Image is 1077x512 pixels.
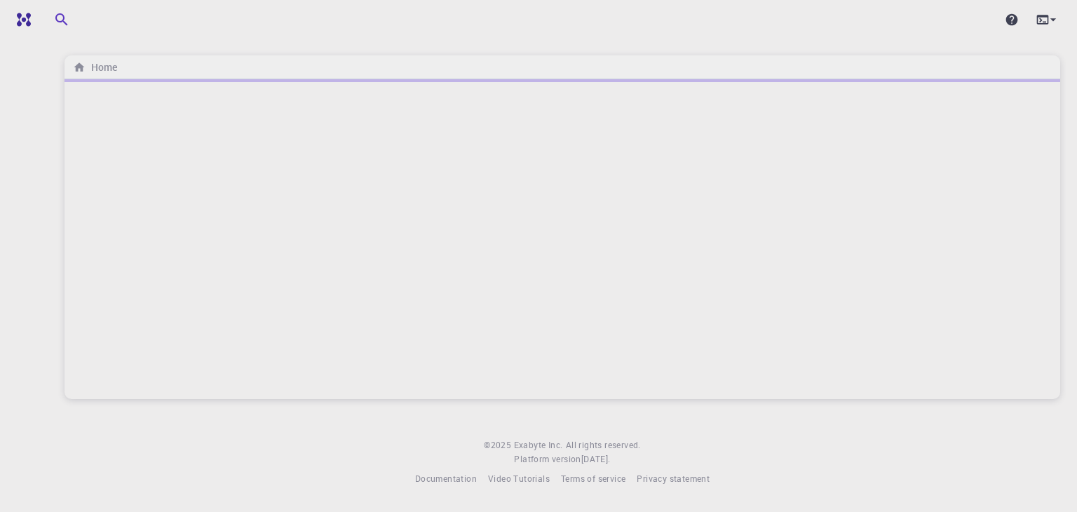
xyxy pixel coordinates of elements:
span: Video Tutorials [488,473,550,484]
a: [DATE]. [581,452,611,466]
span: [DATE] . [581,453,611,464]
span: Platform version [514,452,581,466]
nav: breadcrumb [70,60,120,75]
a: Video Tutorials [488,472,550,486]
span: Privacy statement [637,473,710,484]
a: Documentation [415,472,477,486]
span: Terms of service [561,473,625,484]
a: Terms of service [561,472,625,486]
h6: Home [86,60,117,75]
span: © 2025 [484,438,513,452]
span: Documentation [415,473,477,484]
span: Exabyte Inc. [514,439,563,450]
a: Privacy statement [637,472,710,486]
span: All rights reserved. [566,438,641,452]
a: Exabyte Inc. [514,438,563,452]
img: logo [11,13,31,27]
